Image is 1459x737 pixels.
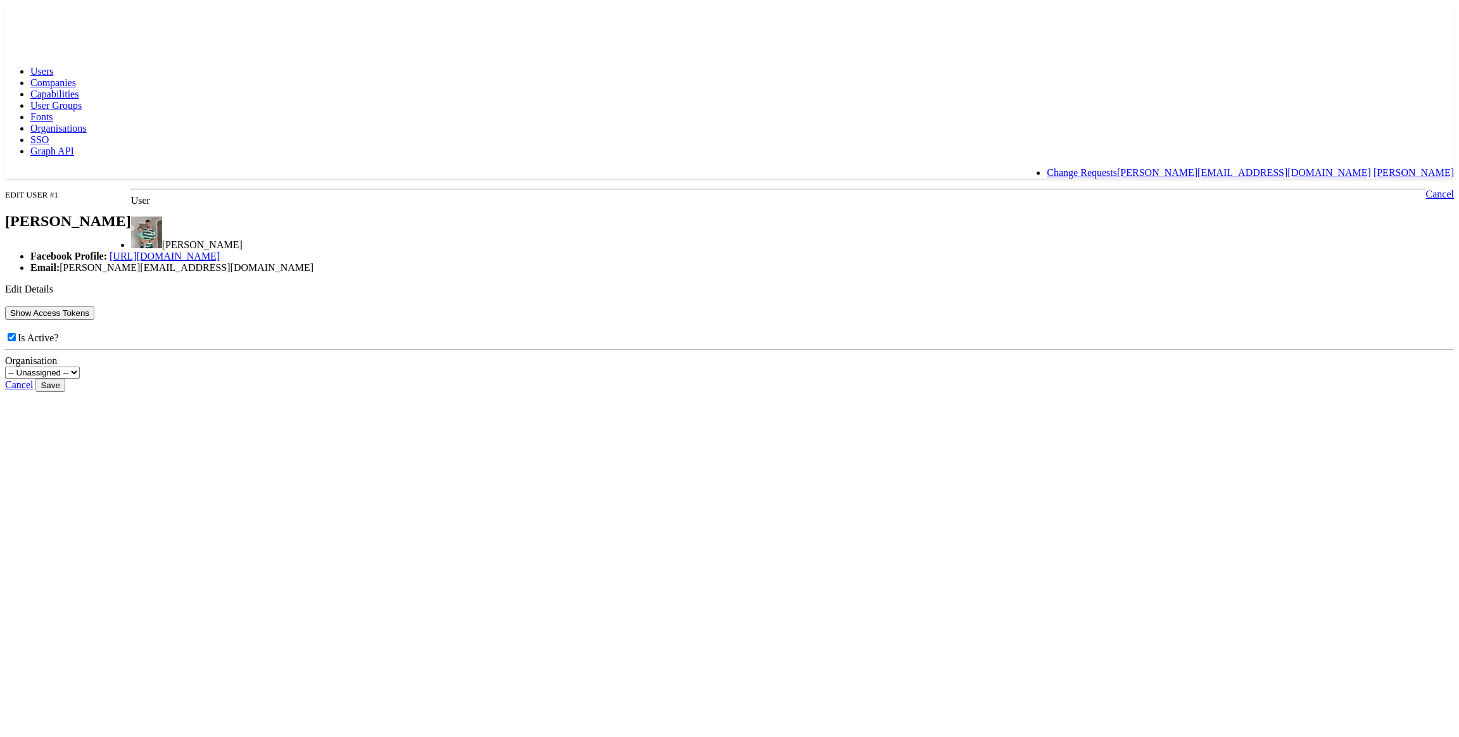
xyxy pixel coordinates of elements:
[1374,167,1454,178] a: [PERSON_NAME]
[5,306,94,320] button: Show Access Tokens
[30,262,1454,274] li: [PERSON_NAME][EMAIL_ADDRESS][DOMAIN_NAME]
[1117,167,1371,178] a: [PERSON_NAME][EMAIL_ADDRESS][DOMAIN_NAME]
[5,195,1454,206] div: User
[1047,167,1117,178] a: Change Requests
[5,355,57,366] label: Organisation
[1426,189,1454,199] a: Cancel
[30,251,107,261] b: Facebook Profile:
[30,146,74,156] a: Graph API
[35,379,65,392] input: Save
[30,77,76,88] a: Companies
[30,123,87,134] a: Organisations
[5,332,58,343] label: Is Active?
[30,100,82,111] a: User Groups
[30,262,60,273] b: Email:
[5,284,1454,295] div: Edit Details
[5,190,58,199] small: EDIT USER #1
[131,217,162,248] img: picture
[30,89,79,99] a: Capabilities
[30,217,1454,251] li: [PERSON_NAME]
[5,213,131,230] h2: [PERSON_NAME]
[110,251,220,261] a: [URL][DOMAIN_NAME]
[30,66,53,77] a: Users
[30,134,49,145] a: SSO
[5,379,33,390] a: Cancel
[30,111,53,122] a: Fonts
[8,333,16,341] input: Is Active?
